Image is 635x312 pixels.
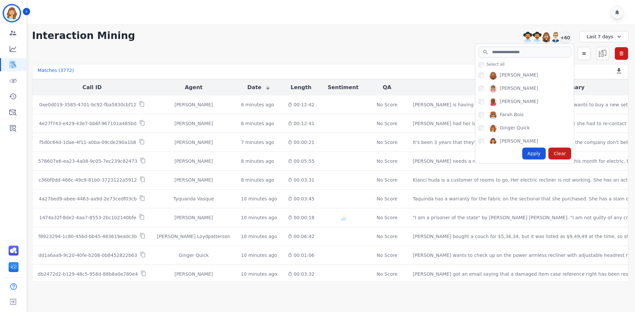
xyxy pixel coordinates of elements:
[288,139,315,146] div: 00:00:21
[377,252,398,259] div: No Score
[288,101,315,108] div: 00:12:42
[377,139,398,146] div: No Score
[157,139,231,146] div: [PERSON_NAME]
[377,233,398,240] div: No Score
[241,252,277,259] div: 10 minutes ago
[157,120,231,127] div: [PERSON_NAME]
[377,271,398,277] div: No Score
[39,101,136,108] p: 0ae0d019-3585-4701-bc92-fba5830cbf12
[247,84,271,91] button: Date
[185,84,203,91] button: Agent
[288,233,315,240] div: 00:06:42
[377,101,398,108] div: No Score
[288,177,315,183] div: 00:03:31
[500,138,538,146] div: [PERSON_NAME]
[157,271,231,277] div: [PERSON_NAME]
[288,120,315,127] div: 00:12:41
[241,271,277,277] div: 10 minutes ago
[288,252,315,259] div: 00:01:06
[288,195,315,202] div: 00:03:45
[39,120,137,127] p: 4e27f743-e429-43e7-bb6f-967101a485b0
[4,5,20,21] img: Bordered avatar
[241,195,277,202] div: 10 minutes ago
[241,177,274,183] div: 8 minutes ago
[288,158,315,164] div: 00:05:55
[39,195,137,202] p: 4a27bed9-abee-4463-aa9d-2e73cedf03cb
[241,233,277,240] div: 10 minutes ago
[157,158,231,164] div: [PERSON_NAME]
[38,67,74,76] div: Matches ( 3772 )
[500,85,538,93] div: [PERSON_NAME]
[241,101,274,108] div: 6 minutes ago
[548,148,571,159] div: Clear
[241,158,274,164] div: 8 minutes ago
[38,158,137,164] p: 578607e6-ea23-4a08-9c05-7ec239c82473
[39,139,136,146] p: f5d0c64d-1dae-4f11-a0ba-09cde290a1b8
[500,111,524,119] div: Farah Bois
[383,84,391,91] button: QA
[522,148,546,159] div: Apply
[377,214,398,221] div: No Score
[157,252,231,259] div: Ginger Quick
[241,214,277,221] div: 10 minutes ago
[241,120,274,127] div: 6 minutes ago
[241,139,274,146] div: 7 minutes ago
[560,32,571,43] div: +60
[291,84,312,91] button: Length
[328,84,359,91] button: Sentiment
[288,271,315,277] div: 00:03:32
[500,124,530,132] div: Ginger Quick
[38,233,137,240] p: f8923294-1c80-456d-bb45-483619eadc3b
[32,30,135,42] h1: Interaction Mining
[39,214,136,221] p: 1474a32f-8de2-4aa7-8553-2bc1b2140bfe
[288,214,315,221] div: 00:00:18
[157,177,231,183] div: [PERSON_NAME]
[157,214,231,221] div: [PERSON_NAME]
[157,195,231,202] div: Tyquanda Vasque
[377,120,398,127] div: No Score
[579,31,628,42] div: Last 7 days
[377,158,398,164] div: No Score
[377,177,398,183] div: No Score
[82,84,102,91] button: Call ID
[38,252,137,259] p: dd1a6aa9-9c20-40fe-b208-0b8452822b63
[157,233,231,240] div: [PERSON_NAME] Loydpatterson
[377,195,398,202] div: No Score
[157,101,231,108] div: [PERSON_NAME]
[38,271,138,277] p: db2472d2-b129-48c5-958d-88b8a0e780e4
[487,62,505,67] span: Select all
[500,98,538,106] div: [PERSON_NAME]
[500,72,538,80] div: [PERSON_NAME]
[39,177,137,183] p: c36bf0dd-466c-49c9-81b0-3723122a5912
